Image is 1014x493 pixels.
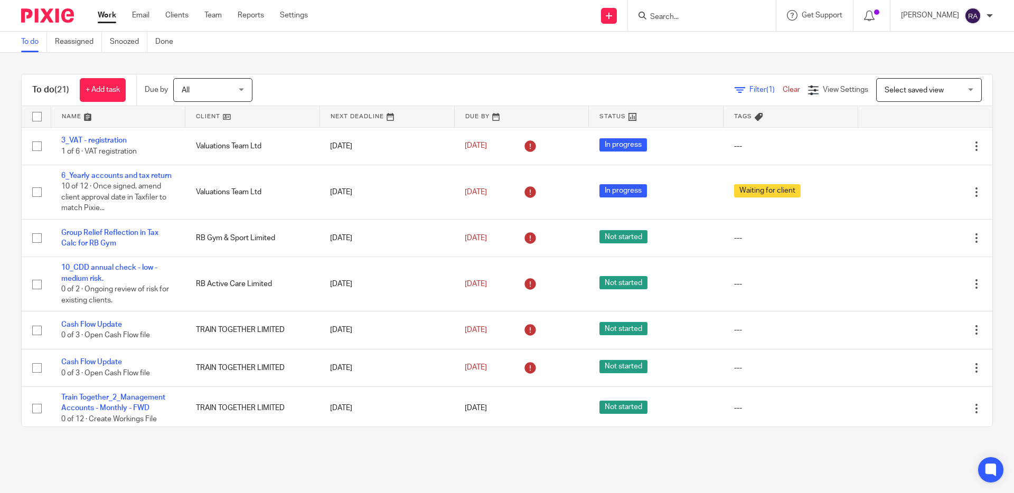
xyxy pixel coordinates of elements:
td: TRAIN TOGETHER LIMITED [185,387,320,430]
a: Work [98,10,116,21]
a: Reassigned [55,32,102,52]
td: RB Gym & Sport Limited [185,219,320,257]
span: All [182,87,190,94]
span: Not started [599,322,647,335]
a: Reports [238,10,264,21]
img: svg%3E [964,7,981,24]
span: Select saved view [885,87,944,94]
td: RB Active Care Limited [185,257,320,311]
a: Email [132,10,149,21]
a: Cash Flow Update [61,321,122,328]
span: Not started [599,401,647,414]
span: In progress [599,184,647,197]
span: [DATE] [465,188,487,196]
a: Group Relief Reflection in Tax Calc for RB Gym [61,229,158,247]
span: 1 of 6 · VAT registration [61,148,137,155]
span: Waiting for client [734,184,801,197]
a: 10_CDD annual check - low - medium risk. [61,264,157,282]
a: Clients [165,10,189,21]
span: 0 of 12 · Create Workings File [61,415,157,423]
p: [PERSON_NAME] [901,10,959,21]
span: [DATE] [465,326,487,334]
span: Tags [734,113,752,119]
span: Not started [599,276,647,289]
a: 3_VAT - registration [61,137,127,144]
span: Not started [599,230,647,243]
a: Team [204,10,222,21]
span: 0 of 3 · Open Cash Flow file [61,332,150,339]
span: [DATE] [465,405,487,412]
td: [DATE] [320,127,454,165]
a: Cash Flow Update [61,358,122,366]
a: + Add task [80,78,126,102]
span: [DATE] [465,280,487,288]
p: Due by [145,84,168,95]
span: [DATE] [465,364,487,372]
td: TRAIN TOGETHER LIMITED [185,349,320,386]
div: --- [734,403,848,413]
span: View Settings [823,86,868,93]
td: TRAIN TOGETHER LIMITED [185,311,320,349]
input: Search [649,13,744,22]
td: [DATE] [320,387,454,430]
td: [DATE] [320,349,454,386]
span: 0 of 2 · Ongoing review of risk for existing clients. [61,286,169,304]
a: Train Together_2_Management Accounts - Monthly - FWD [61,394,165,412]
span: (21) [54,86,69,94]
a: Done [155,32,181,52]
a: To do [21,32,47,52]
a: Clear [783,86,800,93]
div: --- [734,279,848,289]
td: Valuations Team Ltd [185,127,320,165]
span: Not started [599,360,647,373]
span: (1) [766,86,775,93]
span: 0 of 3 · Open Cash Flow file [61,369,150,377]
div: --- [734,233,848,243]
span: In progress [599,138,647,151]
a: 6_Yearly accounts and tax return [61,172,172,179]
div: --- [734,141,848,151]
div: --- [734,363,848,373]
span: [DATE] [465,234,487,242]
div: --- [734,325,848,335]
a: Settings [280,10,308,21]
td: [DATE] [320,257,454,311]
img: Pixie [21,8,74,23]
a: Snoozed [110,32,147,52]
span: [DATE] [465,143,487,150]
td: [DATE] [320,219,454,257]
span: 10 of 12 · Once signed, amend client approval date in Taxfiler to match Pixie... [61,183,166,212]
td: Valuations Team Ltd [185,165,320,219]
td: [DATE] [320,165,454,219]
h1: To do [32,84,69,96]
span: Get Support [802,12,842,19]
td: [DATE] [320,311,454,349]
span: Filter [749,86,783,93]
